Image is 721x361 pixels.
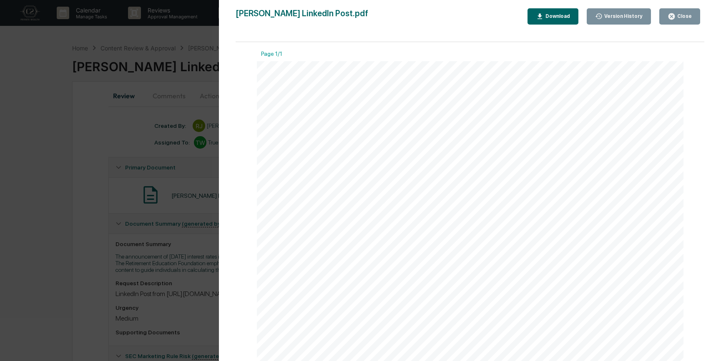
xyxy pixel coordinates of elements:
[659,8,700,25] button: Close
[404,107,428,114] span: 2:15 PM
[676,13,692,19] div: Close
[587,8,651,25] button: Version History
[528,8,578,25] button: Download
[694,334,717,356] iframe: Open customer support
[307,88,495,102] span: [PERSON_NAME] LinkedIn Post 2
[544,13,570,19] div: Download
[603,13,643,19] div: Version History
[307,107,330,114] span: [DATE]
[257,50,683,61] div: Page 1/1
[236,8,368,25] div: [PERSON_NAME] LinkedIn Post.pdf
